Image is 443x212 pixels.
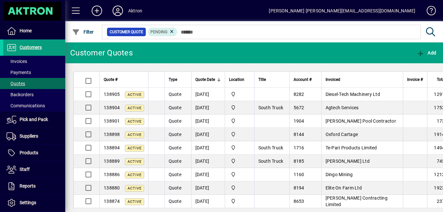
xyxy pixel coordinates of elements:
[294,145,304,150] span: 1716
[86,5,107,17] button: Add
[294,172,304,177] span: 1160
[3,78,65,89] a: Quotes
[294,132,304,137] span: 8144
[128,200,142,204] span: Active
[3,23,65,39] a: Home
[104,76,144,83] div: Quote #
[104,132,120,137] span: 138898
[326,145,377,150] span: Te-Pari Products Limited
[422,1,435,23] a: Knowledge Base
[3,161,65,178] a: Staff
[169,185,181,190] span: Quote
[229,158,250,165] span: Central
[229,131,250,138] span: Central
[229,91,250,98] span: Central
[229,171,250,178] span: Central
[20,183,36,189] span: Reports
[294,105,304,110] span: 5672
[191,88,225,101] td: [DATE]
[326,195,388,207] span: [PERSON_NAME] Contracting Limited
[20,150,38,155] span: Products
[20,133,38,139] span: Suppliers
[229,76,244,83] span: Location
[191,141,225,155] td: [DATE]
[20,28,32,33] span: Home
[128,6,142,16] div: Aktron
[128,119,142,124] span: Active
[20,200,36,205] span: Settings
[128,133,142,137] span: Active
[104,199,120,204] span: 138874
[104,172,120,177] span: 138886
[104,92,120,97] span: 138905
[169,118,181,124] span: Quote
[415,47,438,59] button: Add
[104,159,120,164] span: 138889
[128,106,142,110] span: Active
[7,59,27,64] span: Invoices
[3,112,65,128] a: Pick and Pack
[169,159,181,164] span: Quote
[3,67,65,78] a: Payments
[258,76,285,83] div: Title
[20,117,48,122] span: Pick and Pack
[191,168,225,181] td: [DATE]
[169,172,181,177] span: Quote
[229,76,250,83] div: Location
[128,159,142,164] span: Active
[3,178,65,194] a: Reports
[191,128,225,141] td: [DATE]
[3,100,65,111] a: Communications
[104,145,120,150] span: 138894
[294,76,312,83] span: Account #
[294,185,304,190] span: 8194
[128,146,142,150] span: Active
[104,76,117,83] span: Quote #
[294,76,317,83] div: Account #
[326,76,399,83] div: Invoiced
[107,5,128,17] button: Profile
[70,26,96,38] button: Filter
[191,101,225,114] td: [DATE]
[150,30,167,34] span: Pending
[20,167,30,172] span: Staff
[258,145,283,150] span: South Truck
[3,56,65,67] a: Invoices
[258,105,283,110] span: South Truck
[104,118,120,124] span: 138901
[326,118,396,124] span: [PERSON_NAME] Pool Contractor
[3,89,65,100] a: Backorders
[104,105,120,110] span: 138904
[229,104,250,111] span: Central
[191,155,225,168] td: [DATE]
[20,45,42,50] span: Customers
[407,76,423,83] span: Invoice #
[128,173,142,177] span: Active
[326,105,359,110] span: Agtech Services
[269,6,415,16] div: [PERSON_NAME] [PERSON_NAME][EMAIL_ADDRESS][DOMAIN_NAME]
[7,70,31,75] span: Payments
[195,76,221,83] div: Quote Date
[326,185,362,190] span: Elite On Farm Ltd
[169,132,181,137] span: Quote
[169,199,181,204] span: Quote
[3,145,65,161] a: Products
[258,76,266,83] span: Title
[191,114,225,128] td: [DATE]
[3,195,65,211] a: Settings
[326,132,358,137] span: Oxford Cartage
[326,172,353,177] span: Dingo Mining
[195,76,215,83] span: Quote Date
[169,145,181,150] span: Quote
[104,185,120,190] span: 138880
[326,76,340,83] span: Invoiced
[169,105,181,110] span: Quote
[229,117,250,125] span: Central
[3,128,65,144] a: Suppliers
[191,181,225,195] td: [DATE]
[169,92,181,97] span: Quote
[7,81,25,86] span: Quotes
[72,29,94,35] span: Filter
[7,103,45,108] span: Communications
[417,50,436,55] span: Add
